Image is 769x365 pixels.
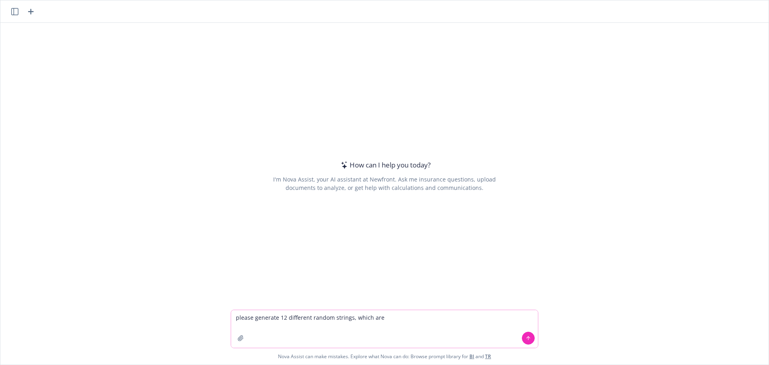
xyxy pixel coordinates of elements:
textarea: please generate 12 different random strings, which are [231,310,538,348]
div: I'm Nova Assist, your AI assistant at Newfront. Ask me insurance questions, upload documents to a... [272,175,497,192]
a: TR [485,353,491,360]
a: BI [469,353,474,360]
div: How can I help you today? [338,160,431,170]
span: Nova Assist can make mistakes. Explore what Nova can do: Browse prompt library for and [4,348,765,365]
